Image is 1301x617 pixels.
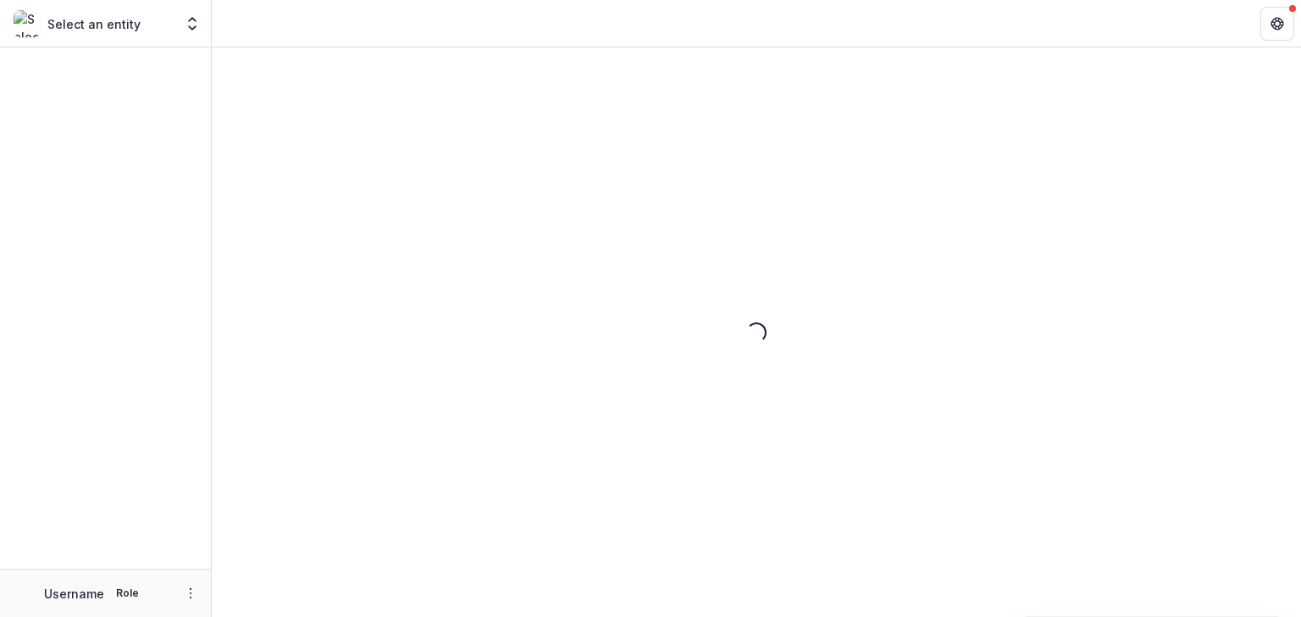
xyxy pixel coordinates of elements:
[14,10,41,37] img: Select an entity
[47,15,141,33] p: Select an entity
[180,583,201,603] button: More
[111,586,144,601] p: Role
[1260,7,1294,41] button: Get Help
[180,7,204,41] button: Open entity switcher
[44,585,104,603] p: Username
